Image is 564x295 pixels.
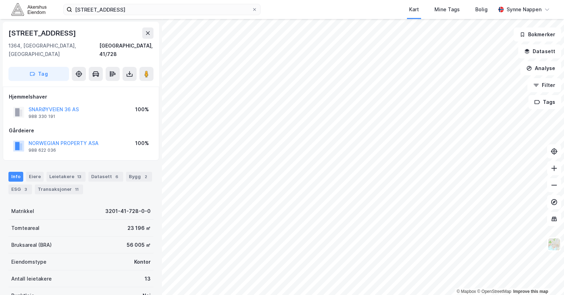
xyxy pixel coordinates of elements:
img: akershus-eiendom-logo.9091f326c980b4bce74ccdd9f866810c.svg [11,3,46,15]
div: 56 005 ㎡ [127,241,151,249]
div: 11 [73,186,80,193]
div: 988 330 191 [29,114,55,119]
div: 100% [135,105,149,114]
button: Bokmerker [514,27,561,42]
div: Mine Tags [434,5,460,14]
div: Hjemmelshaver [9,93,153,101]
button: Datasett [518,44,561,58]
div: Kart [409,5,419,14]
button: Analyse [520,61,561,75]
div: 1364, [GEOGRAPHIC_DATA], [GEOGRAPHIC_DATA] [8,42,99,58]
div: Leietakere [46,172,86,182]
div: Eiere [26,172,44,182]
button: Tag [8,67,69,81]
div: 3 [22,186,29,193]
div: Gårdeiere [9,126,153,135]
a: OpenStreetMap [477,289,511,294]
div: Kontor [134,258,151,266]
div: ESG [8,184,32,194]
div: Matrikkel [11,207,34,215]
button: Tags [528,95,561,109]
div: Datasett [88,172,123,182]
iframe: Chat Widget [529,261,564,295]
div: 3201-41-728-0-0 [105,207,151,215]
div: Tomteareal [11,224,39,232]
button: Filter [527,78,561,92]
div: 13 [145,275,151,283]
div: Bygg [126,172,152,182]
div: 2 [142,173,149,180]
div: Bruksareal (BRA) [11,241,52,249]
a: Mapbox [457,289,476,294]
div: [STREET_ADDRESS] [8,27,77,39]
div: 988 622 036 [29,147,56,153]
div: 13 [76,173,83,180]
div: [GEOGRAPHIC_DATA], 41/728 [99,42,153,58]
img: Z [547,238,561,251]
div: Bolig [475,5,488,14]
div: 100% [135,139,149,147]
div: Antall leietakere [11,275,52,283]
a: Improve this map [513,289,548,294]
div: 6 [113,173,120,180]
div: 23 196 ㎡ [127,224,151,232]
div: Transaksjoner [35,184,83,194]
div: Synne Nappen [507,5,541,14]
div: Info [8,172,23,182]
input: Søk på adresse, matrikkel, gårdeiere, leietakere eller personer [72,4,252,15]
div: Kontrollprogram for chat [529,261,564,295]
div: Eiendomstype [11,258,46,266]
